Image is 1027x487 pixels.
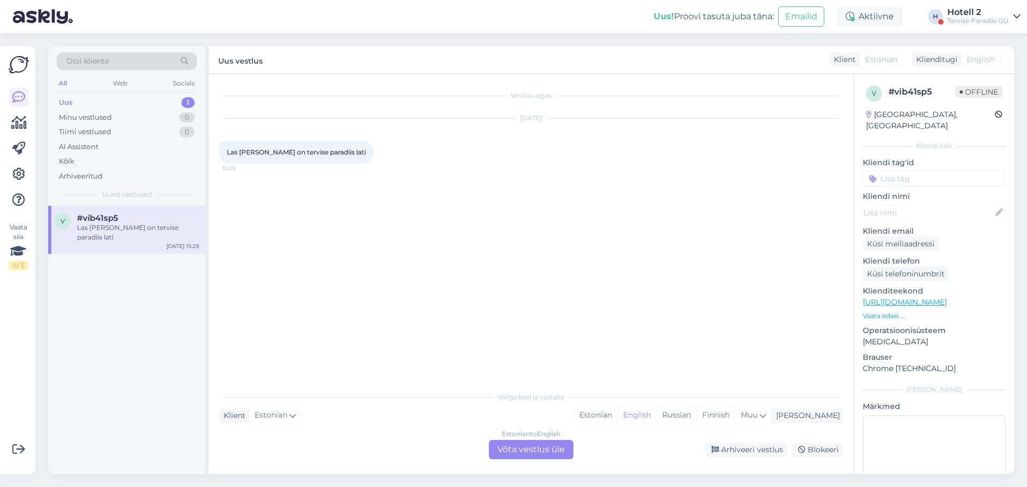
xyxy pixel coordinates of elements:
[928,9,943,24] div: H
[59,156,74,167] div: Kõik
[863,352,1006,363] p: Brauser
[863,311,1006,321] p: Vaata edasi ...
[865,54,898,65] span: Estonian
[617,407,656,423] div: English
[219,113,843,123] div: [DATE]
[171,76,197,90] div: Socials
[66,56,109,67] span: Otsi kliente
[77,223,199,242] div: Las [PERSON_NAME] on tervise paradiis lati
[502,429,561,439] div: Estonian to English
[59,142,98,152] div: AI Assistent
[863,171,1006,187] input: Lisa tag
[489,440,573,459] div: Võta vestlus üle
[223,164,263,172] span: 15:29
[705,443,787,457] div: Arhiveeri vestlus
[863,157,1006,168] p: Kliendi tag'id
[219,91,843,101] div: Vestlus algas
[772,410,840,421] div: [PERSON_NAME]
[837,7,902,26] div: Aktiivne
[863,297,947,307] a: [URL][DOMAIN_NAME]
[181,97,195,108] div: 1
[863,267,949,281] div: Küsi telefoninumbrit
[111,76,129,90] div: Web
[57,76,69,90] div: All
[59,112,112,123] div: Minu vestlused
[574,407,617,423] div: Estonian
[792,443,843,457] div: Blokeeri
[863,207,993,219] input: Lisa nimi
[166,242,199,250] div: [DATE] 15:29
[227,148,366,156] span: Las [PERSON_NAME] on tervise paradiis lati
[863,141,1006,151] div: Kliendi info
[179,112,195,123] div: 0
[863,256,1006,267] p: Kliendi telefon
[778,6,824,27] button: Emailid
[9,261,28,270] div: 0 / 3
[9,55,29,75] img: Askly Logo
[741,410,757,420] span: Muu
[947,17,1009,25] div: Tervise Paradiis OÜ
[872,89,876,97] span: v
[179,127,195,137] div: 0
[9,222,28,270] div: Vaata siia
[863,237,939,251] div: Küsi meiliaadressi
[947,8,1021,25] a: Hotell 2Tervise Paradiis OÜ
[59,127,111,137] div: Tiimi vestlused
[656,407,696,423] div: Russian
[696,407,735,423] div: Finnish
[77,213,118,223] span: #vib41sp5
[59,171,103,182] div: Arhiveeritud
[219,392,843,402] div: Valige keel ja vastake
[219,410,246,421] div: Klient
[863,325,1006,336] p: Operatsioonisüsteem
[863,385,1006,395] div: [PERSON_NAME]
[947,8,1009,17] div: Hotell 2
[863,363,1006,374] p: Chrome [TECHNICAL_ID]
[955,86,1002,98] span: Offline
[102,190,152,199] span: Uued vestlused
[863,336,1006,347] p: [MEDICAL_DATA]
[863,191,1006,202] p: Kliendi nimi
[888,86,955,98] div: # vib41sp5
[218,52,263,67] label: Uus vestlus
[912,54,957,65] div: Klienditugi
[863,226,1006,237] p: Kliendi email
[866,109,995,132] div: [GEOGRAPHIC_DATA], [GEOGRAPHIC_DATA]
[830,54,856,65] div: Klient
[654,10,774,23] div: Proovi tasuta juba täna:
[60,217,65,225] span: v
[654,11,674,21] b: Uus!
[255,409,287,421] span: Estonian
[59,97,73,108] div: Uus
[967,54,994,65] span: English
[863,285,1006,297] p: Klienditeekond
[863,401,1006,412] p: Märkmed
